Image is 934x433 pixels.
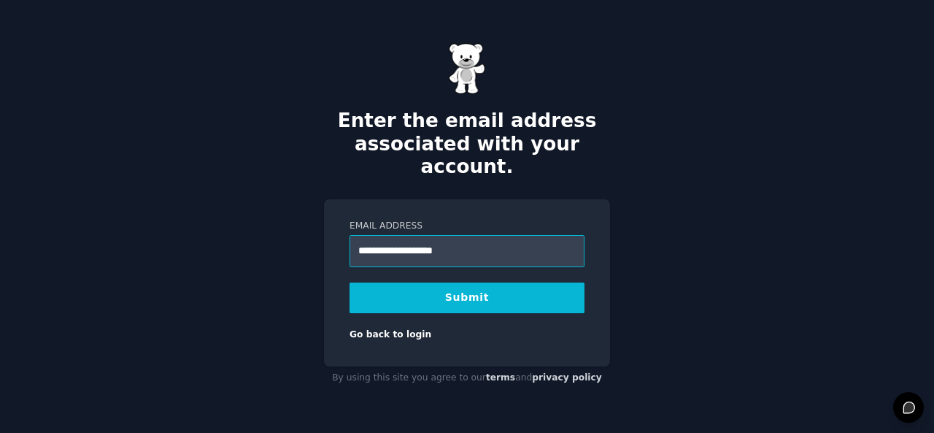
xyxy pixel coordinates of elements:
img: Gummy Bear [449,43,485,94]
div: By using this site you agree to our and [324,367,610,390]
a: Go back to login [350,329,431,340]
label: Email Address [350,220,584,233]
a: terms [486,372,515,383]
button: Submit [350,283,584,313]
a: privacy policy [532,372,602,383]
h2: Enter the email address associated with your account. [324,110,610,179]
